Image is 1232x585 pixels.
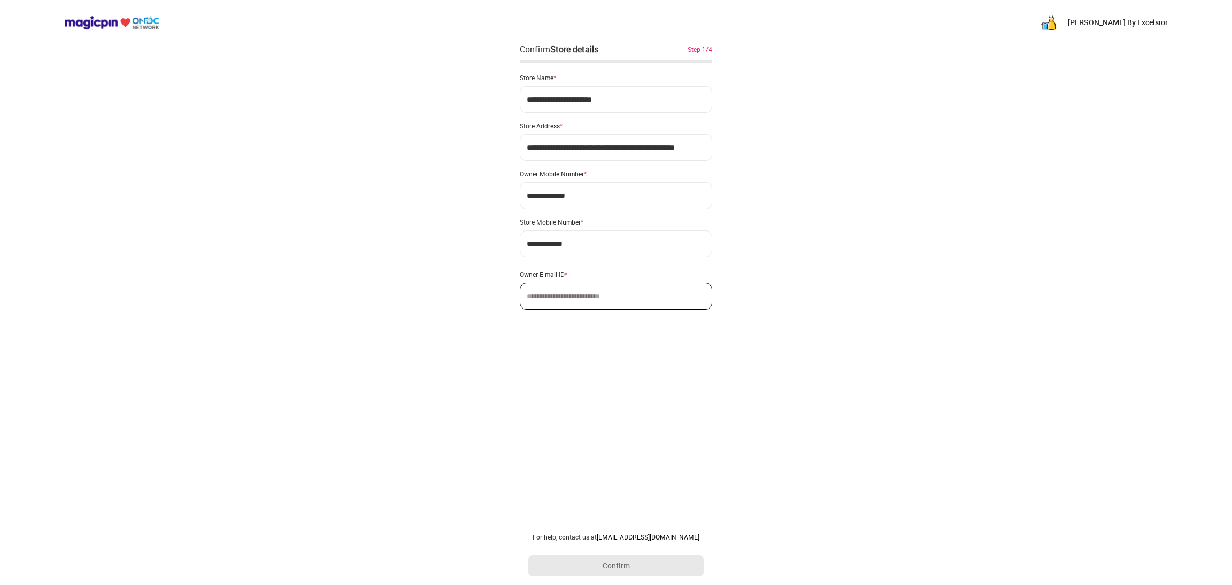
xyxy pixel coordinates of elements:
div: Owner E-mail ID [520,270,712,279]
div: Owner Mobile Number [520,170,712,178]
button: Confirm [528,555,704,576]
div: Store Address [520,121,712,130]
div: Step 1/4 [688,44,712,54]
div: For help, contact us at [528,533,704,541]
div: Store Mobile Number [520,218,712,226]
div: Confirm [520,43,598,56]
img: ondc-logo-new-small.8a59708e.svg [64,16,159,30]
img: bpd6oSkDC0rVbgsheQoUnQuMu8GF4OfmvQOJMT28SHMzpTyMngEzlY1hJTJE0xydaz3wYMO63F21kwdJkI7vzz5v7JZc [1038,12,1059,33]
div: Store details [550,43,598,55]
a: [EMAIL_ADDRESS][DOMAIN_NAME] [597,533,699,541]
p: [PERSON_NAME] By Excelsior [1068,17,1168,28]
div: Store Name [520,73,712,82]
